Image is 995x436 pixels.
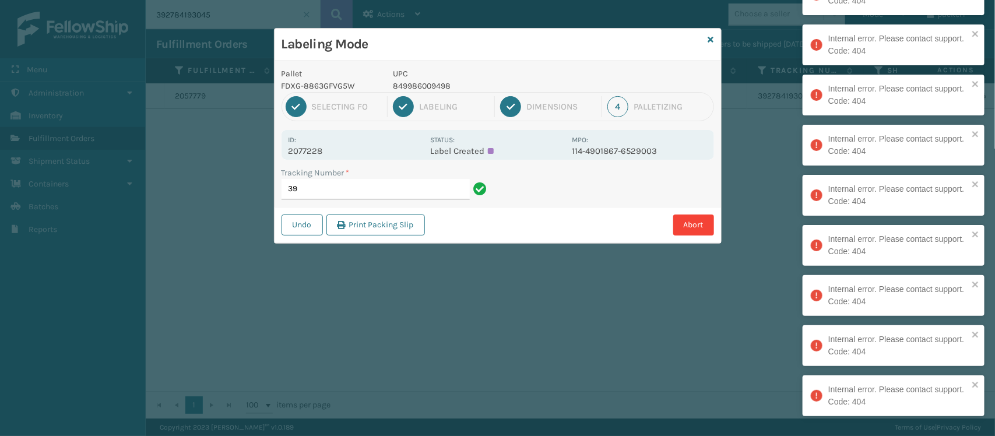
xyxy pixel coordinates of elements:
button: close [972,280,980,291]
div: 3 [500,96,521,117]
div: Labeling [419,101,489,112]
button: Abort [673,215,714,235]
div: Internal error. Please contact support. Code: 404 [828,333,968,358]
h3: Labeling Mode [282,36,704,53]
button: close [972,129,980,140]
button: Undo [282,215,323,235]
div: 1 [286,96,307,117]
div: Dimensions [526,101,596,112]
div: Internal error. Please contact support. Code: 404 [828,233,968,258]
div: Internal error. Please contact support. Code: 404 [828,133,968,157]
p: FDXG-8863GFVG5W [282,80,379,92]
button: close [972,180,980,191]
button: close [972,29,980,40]
p: Pallet [282,68,379,80]
p: 849986009498 [393,80,565,92]
p: 114-4901867-6529003 [572,146,706,156]
label: MPO: [572,136,588,144]
div: Internal error. Please contact support. Code: 404 [828,384,968,408]
div: 2 [393,96,414,117]
div: Internal error. Please contact support. Code: 404 [828,283,968,308]
p: Label Created [430,146,565,156]
p: 2077228 [289,146,423,156]
p: UPC [393,68,565,80]
div: Palletizing [634,101,709,112]
button: close [972,79,980,90]
label: Id: [289,136,297,144]
button: close [972,330,980,341]
button: close [972,380,980,391]
div: Internal error. Please contact support. Code: 404 [828,33,968,57]
button: Print Packing Slip [326,215,425,235]
div: Internal error. Please contact support. Code: 404 [828,183,968,208]
label: Tracking Number [282,167,350,179]
div: 4 [607,96,628,117]
label: Status: [430,136,455,144]
div: Internal error. Please contact support. Code: 404 [828,83,968,107]
button: close [972,230,980,241]
div: Selecting FO [312,101,382,112]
